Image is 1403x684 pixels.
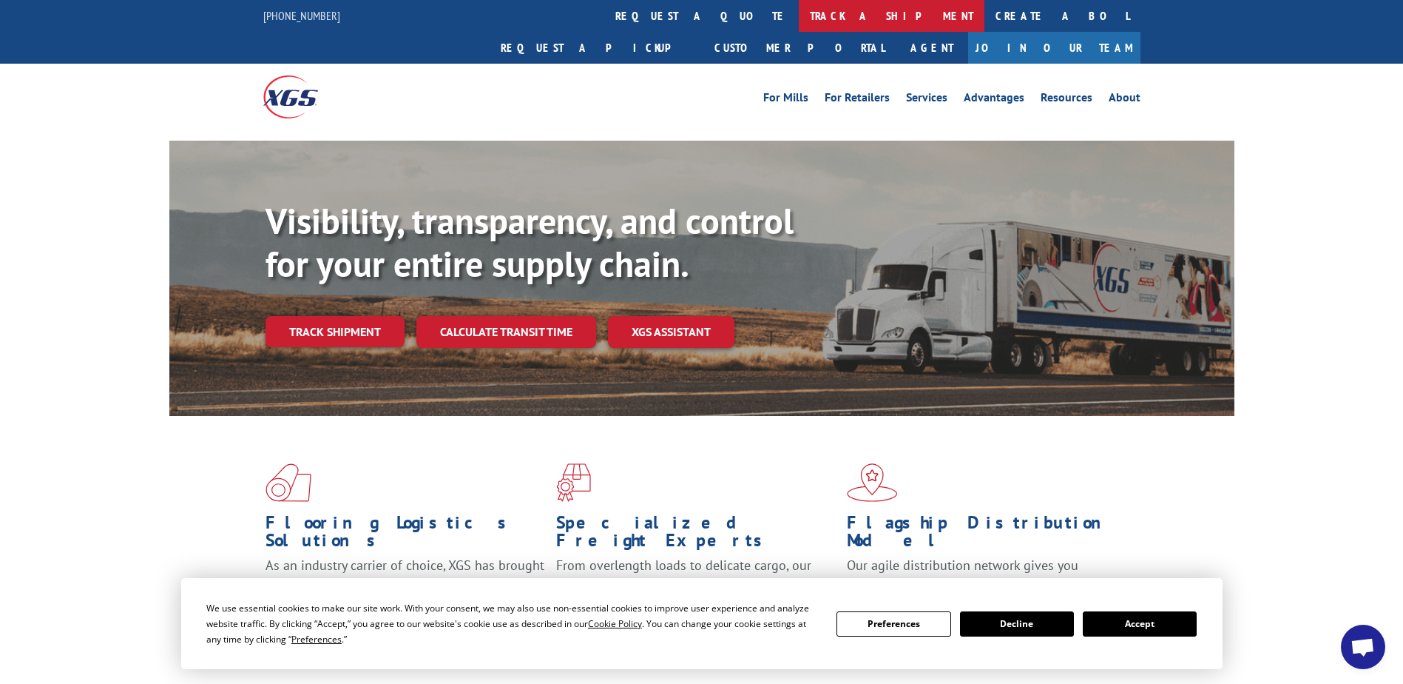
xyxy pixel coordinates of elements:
[588,617,642,630] span: Cookie Policy
[964,92,1024,108] a: Advantages
[556,514,836,557] h1: Specialized Freight Experts
[1341,625,1385,669] div: Open chat
[906,92,947,108] a: Services
[416,316,596,348] a: Calculate transit time
[847,557,1119,591] span: Our agile distribution network gives you nationwide inventory management on demand.
[1109,92,1140,108] a: About
[836,611,950,637] button: Preferences
[266,557,544,609] span: As an industry carrier of choice, XGS has brought innovation and dedication to flooring logistics...
[847,514,1126,557] h1: Flagship Distribution Model
[960,611,1074,637] button: Decline
[847,463,898,502] img: xgs-icon-flagship-distribution-model-red
[556,463,591,502] img: xgs-icon-focused-on-flooring-red
[1083,611,1197,637] button: Accept
[968,32,1140,64] a: Join Our Team
[266,198,794,286] b: Visibility, transparency, and control for your entire supply chain.
[490,32,703,64] a: Request a pickup
[825,92,890,108] a: For Retailers
[266,514,545,557] h1: Flooring Logistics Solutions
[291,633,342,646] span: Preferences
[206,600,819,647] div: We use essential cookies to make our site work. With your consent, we may also use non-essential ...
[1041,92,1092,108] a: Resources
[266,316,405,347] a: Track shipment
[896,32,968,64] a: Agent
[703,32,896,64] a: Customer Portal
[266,463,311,502] img: xgs-icon-total-supply-chain-intelligence-red
[263,8,340,23] a: [PHONE_NUMBER]
[763,92,808,108] a: For Mills
[556,557,836,623] p: From overlength loads to delicate cargo, our experienced staff knows the best way to move your fr...
[608,316,734,348] a: XGS ASSISTANT
[181,578,1223,669] div: Cookie Consent Prompt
